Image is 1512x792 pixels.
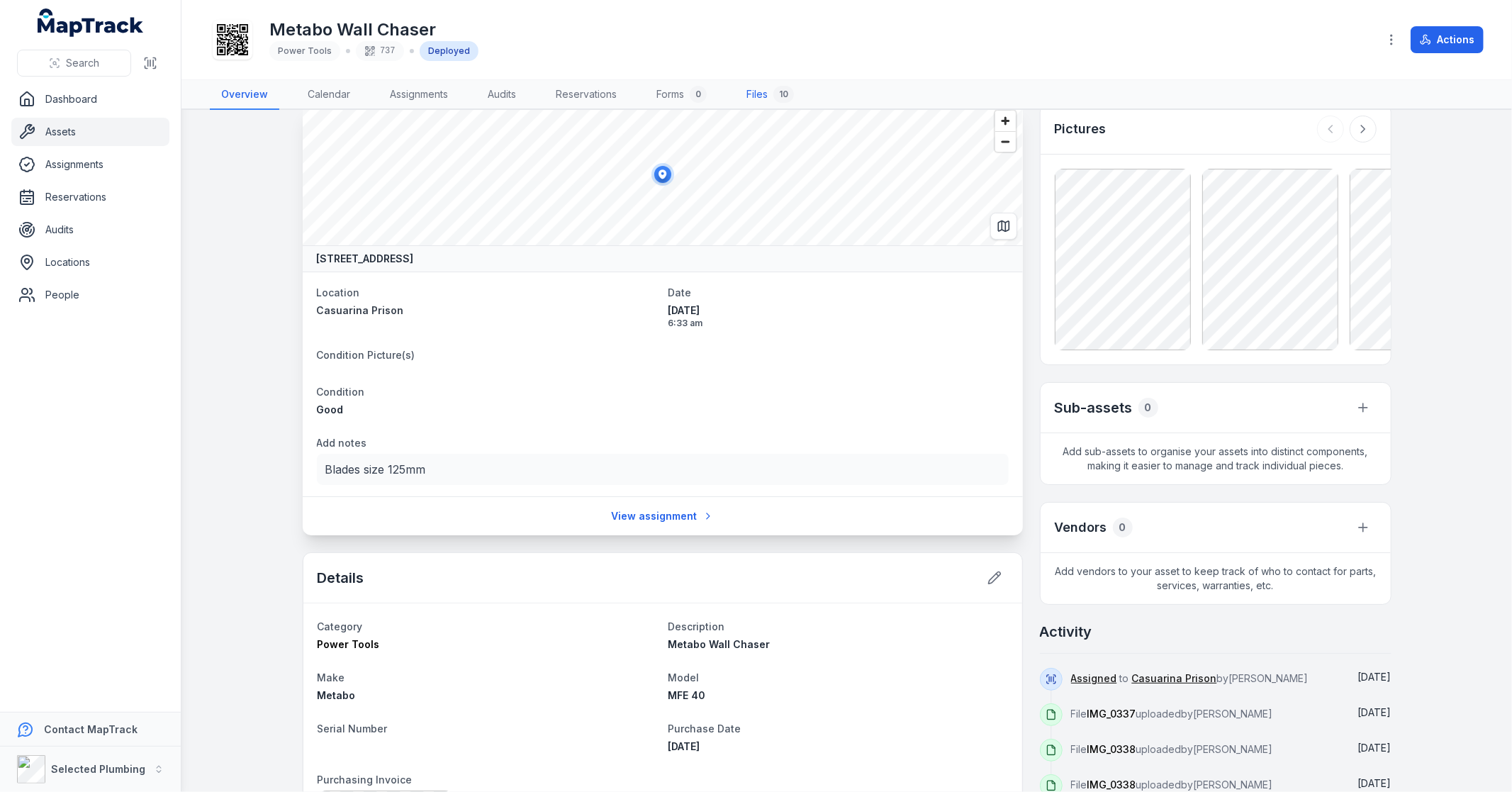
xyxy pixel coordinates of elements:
[668,620,725,632] span: Description
[1358,671,1391,683] span: [DATE]
[645,80,718,110] a: Forms0
[995,131,1016,152] button: Zoom out
[44,723,138,735] strong: Contact MapTrack
[1055,518,1107,537] h3: Vendors
[318,774,413,786] span: Purchasing Invoice
[278,45,332,56] span: Power Tools
[1138,398,1158,418] div: 0
[318,638,380,650] span: Power Tools
[1071,708,1273,720] span: File uploaded by [PERSON_NAME]
[668,723,741,735] span: Purchase Date
[1358,706,1391,718] span: [DATE]
[11,85,169,113] a: Dashboard
[11,216,169,244] a: Audits
[317,403,344,415] span: Good
[1358,742,1391,754] time: 21/08/2025, 6:33:17 am
[668,740,700,752] span: [DATE]
[668,671,700,684] span: Model
[379,80,459,110] a: Assignments
[317,386,365,398] span: Condition
[668,638,771,650] span: Metabo Wall Chaser
[318,723,388,735] span: Serial Number
[990,213,1017,240] button: Switch to Map View
[1071,671,1117,686] a: Assigned
[773,86,794,103] div: 10
[317,286,360,299] span: Location
[1358,742,1391,754] span: [DATE]
[668,286,692,299] span: Date
[51,763,145,775] strong: Selected Plumbing
[1358,777,1391,789] span: [DATE]
[318,568,364,588] h2: Details
[17,50,131,77] button: Search
[668,689,706,701] span: MFE 40
[317,252,414,266] strong: [STREET_ADDRESS]
[668,303,1009,318] span: [DATE]
[420,41,478,61] div: Deployed
[11,281,169,309] a: People
[317,303,657,318] a: Casuarina Prison
[11,150,169,179] a: Assignments
[11,118,169,146] a: Assets
[668,318,1009,329] span: 6:33 am
[995,111,1016,131] button: Zoom in
[1087,779,1136,791] span: IMG_0338
[210,80,279,110] a: Overview
[1040,622,1092,642] h2: Activity
[668,740,700,752] time: 20/08/2025, 12:00:00 am
[690,86,707,103] div: 0
[1087,708,1136,720] span: IMG_0337
[1071,779,1273,791] span: File uploaded by [PERSON_NAME]
[1055,398,1133,418] h2: Sub-assets
[11,183,169,211] a: Reservations
[317,437,367,449] span: Add notes
[1041,433,1391,484] span: Add sub-assets to organise your assets into distinct components, making it easier to manage and t...
[11,248,169,277] a: Locations
[1411,26,1484,53] button: Actions
[544,80,628,110] a: Reservations
[303,104,1023,245] canvas: Map
[38,9,144,37] a: MapTrack
[296,80,362,110] a: Calendar
[318,671,345,684] span: Make
[317,304,404,316] span: Casuarina Prison
[318,620,363,632] span: Category
[1041,553,1391,604] span: Add vendors to your asset to keep track of who to contact for parts, services, warranties, etc.
[1087,743,1136,755] span: IMG_0338
[1071,743,1273,755] span: File uploaded by [PERSON_NAME]
[325,459,1000,479] p: Blades size 125mm
[318,689,356,701] span: Metabo
[668,303,1009,329] time: 21/08/2025, 6:33:44 am
[66,56,99,70] span: Search
[602,503,723,530] a: View assignment
[1358,706,1391,718] time: 21/08/2025, 6:33:17 am
[476,80,527,110] a: Audits
[1113,518,1133,537] div: 0
[1358,671,1391,683] time: 21/08/2025, 6:33:44 am
[735,80,805,110] a: Files10
[269,18,478,41] h1: Metabo Wall Chaser
[1132,671,1217,686] a: Casuarina Prison
[1358,777,1391,789] time: 21/08/2025, 6:33:17 am
[356,41,404,61] div: 737
[1071,672,1309,684] span: to by [PERSON_NAME]
[1055,119,1107,139] h3: Pictures
[317,349,415,361] span: Condition Picture(s)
